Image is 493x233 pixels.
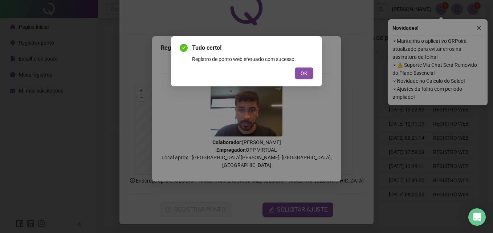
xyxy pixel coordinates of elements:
[301,69,307,77] span: OK
[180,44,188,52] span: check-circle
[468,208,486,226] div: Open Intercom Messenger
[295,68,313,79] button: OK
[192,44,313,52] span: Tudo certo!
[192,55,313,63] div: Registro de ponto web efetuado com sucesso.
